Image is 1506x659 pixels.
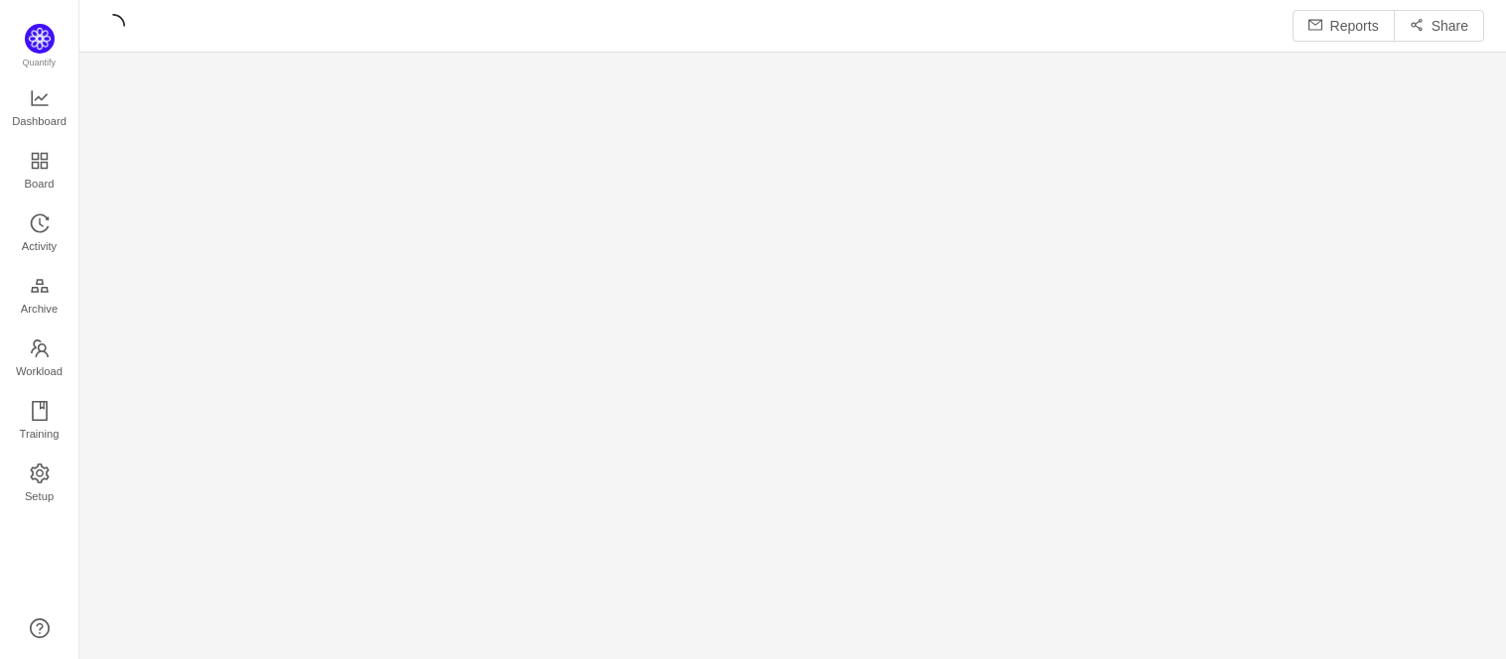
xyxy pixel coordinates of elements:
[30,338,50,358] i: icon: team
[19,414,59,454] span: Training
[1394,10,1484,42] button: icon: share-altShare
[30,151,50,171] i: icon: appstore
[12,101,67,141] span: Dashboard
[30,152,50,192] a: Board
[21,289,58,329] span: Archive
[25,164,55,203] span: Board
[30,463,50,483] i: icon: setting
[30,214,50,254] a: Activity
[30,339,50,379] a: Workload
[30,89,50,129] a: Dashboard
[30,618,50,638] a: icon: question-circle
[30,402,50,442] a: Training
[25,476,54,516] span: Setup
[30,277,50,317] a: Archive
[23,58,57,67] span: Quantify
[25,24,55,54] img: Quantify
[30,401,50,421] i: icon: book
[30,88,50,108] i: icon: line-chart
[30,464,50,504] a: Setup
[30,213,50,233] i: icon: history
[16,351,63,391] span: Workload
[1293,10,1395,42] button: icon: mailReports
[101,14,125,38] i: icon: loading
[30,276,50,296] i: icon: gold
[22,226,57,266] span: Activity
